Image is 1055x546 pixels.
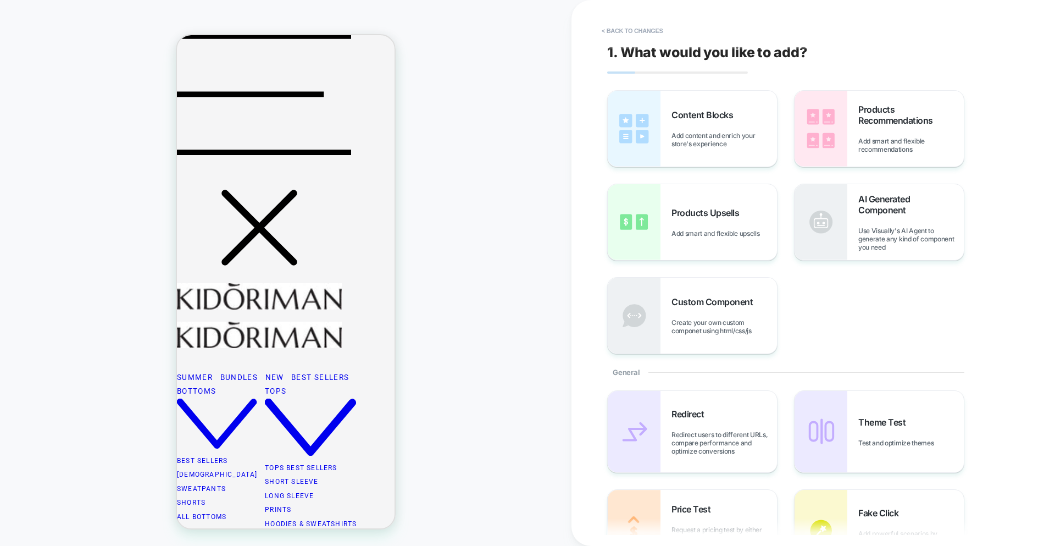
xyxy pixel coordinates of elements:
span: AI Generated Component [858,194,964,216]
a: Best Sellers [114,338,172,346]
div: General [607,354,964,390]
a: Tops [88,351,180,422]
button: < Back to changes [596,22,669,40]
span: Test and optimize themes [858,439,939,447]
span: Price Test [671,504,716,515]
span: Products Recommendations [858,104,964,126]
span: Custom Component [671,296,758,307]
span: Redirect users to different URLs, compare performance and optimize conversions [671,431,777,455]
span: Create your own custom componet using html/css/js [671,318,777,335]
span: Fake Click [858,508,904,519]
a: Prints [88,471,114,478]
a: Tops Best Sellers [88,429,160,437]
a: Short Sleeve [88,443,141,450]
a: New [88,338,107,346]
span: Use Visually's AI Agent to generate any kind of component you need [858,227,964,251]
span: Add smart and flexible recommendations [858,137,964,153]
a: Bundles [43,338,81,346]
span: Redirect [671,409,709,420]
span: Add content and enrich your store's experience [671,131,777,148]
a: Long Sleeve [88,457,137,465]
span: Content Blocks [671,109,738,120]
span: Tops [88,351,109,360]
a: Hoodies & Sweatshirts [88,485,180,493]
span: Products Upsells [671,207,745,218]
span: Add smart and flexible upsells [671,229,765,238]
span: Theme Test [858,417,911,428]
span: 1. What would you like to add? [607,44,807,60]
